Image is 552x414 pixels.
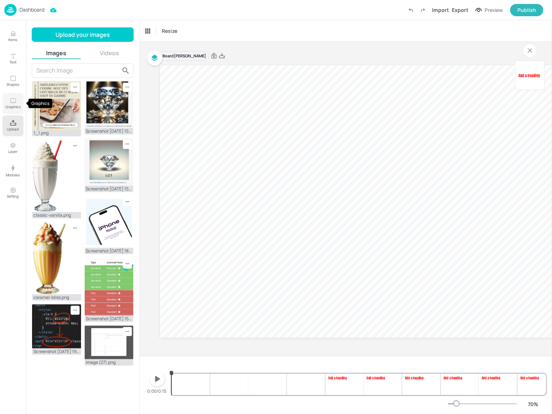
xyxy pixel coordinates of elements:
div: Remove image [123,83,132,92]
button: Modules [3,160,23,181]
p: Setting [7,194,19,199]
img: 2024-08-05-1722854641412p5s232lbws.png [85,196,134,248]
span: Add a heading [482,375,500,380]
input: Search Image [36,65,120,76]
span: Resize [160,27,179,35]
div: Screenshot [DATE] 180007.png [85,248,134,254]
p: Layer [8,149,18,154]
img: 2024-02-27-1709025555292imv5n9dyp9.png [85,326,134,360]
img: 2024-08-16-1723800908354n8kr7raby2s.png [32,304,81,349]
div: Screenshot [DATE] 152002.png [85,186,134,192]
p: Items [9,37,18,42]
p: Modules [6,172,20,177]
p: Graphics [5,104,21,109]
button: Images [32,49,81,57]
button: Preview [471,5,507,16]
button: Items [3,26,23,47]
span: Add a heading [328,375,347,380]
img: logo-86c26b7e.jpg [4,4,17,16]
div: Remove image [123,259,132,269]
p: Text [9,60,17,65]
img: 2024-08-06-1722930831440ljusoxp607n.png [85,138,134,186]
div: Publish [517,6,536,14]
p: Upload [7,127,19,132]
div: Screenshot [DATE] 19.07.40.png [32,348,81,355]
img: 2024-08-26-17246533429765l3zfy1ggd.png [32,140,62,212]
button: Graphics [3,93,23,114]
div: Remove image [71,141,80,151]
img: 2024-08-05-1722854582234tm4b5db999m.png [85,258,134,316]
img: 2024-08-06-1722931929553j8otyhqkpa9.png [85,81,134,128]
img: 2024-10-26-17299351300675nya4mhoauo.png [32,81,81,130]
span: Add a heading [520,375,539,380]
div: image (27).png [85,359,134,366]
button: Text [3,48,23,69]
button: Videos [85,49,134,57]
div: Preview [485,6,503,14]
button: Setting [3,182,23,203]
button: Layer [3,138,23,159]
button: search [120,65,132,77]
label: Redo (Ctrl + Y) [417,4,429,16]
button: Shapes [3,71,23,92]
div: Remove image [123,327,132,336]
button: Upload [3,115,23,136]
div: Screenshot [DATE] 150139.png [85,316,134,322]
span: Add a heading [367,375,385,380]
div: Graphics [28,99,52,108]
div: Screenshot [DATE] 152156.png [85,128,134,135]
div: Remove image [123,197,132,207]
div: classic-vanilla.png [32,212,81,219]
svg: 0.00s [169,370,174,376]
div: caramel-bliss.png [32,294,81,301]
div: Remove image [123,140,132,149]
div: Remove image [71,224,80,233]
button: Publish [510,4,543,16]
p: Shapes [7,82,19,87]
div: 0:00/0:15 [148,388,167,395]
span: Add a heading [444,375,462,380]
span: Add a heading [405,375,423,380]
div: Remove image [71,306,80,315]
div: 70 % [525,400,542,408]
label: Undo (Ctrl + Z) [405,4,417,16]
div: Export [452,6,468,14]
button: Upload your images [32,27,134,42]
div: Remove image [71,83,80,92]
img: 2024-08-23-1724397813553ao0s1pi8mmt.png [32,222,66,294]
div: Board [PERSON_NAME] [160,51,209,61]
p: Dashboard [19,7,44,12]
div: 1_1.png [32,130,81,136]
div: Import [432,6,449,14]
span: Add a heading [518,72,540,78]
